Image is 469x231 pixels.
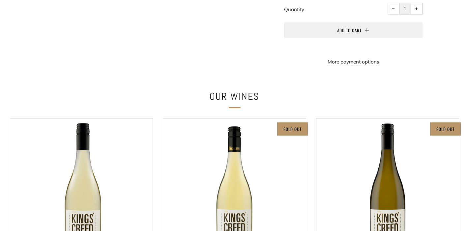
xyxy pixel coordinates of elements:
span: − [392,7,395,10]
p: Sold Out [283,125,302,133]
a: More payment options [284,57,423,67]
span: + [415,7,418,10]
span: Add to Cart [337,27,362,34]
p: Sold Out [436,125,454,133]
label: Quantity [284,6,304,13]
h2: Our Wines [126,89,343,104]
input: quantity [399,3,411,14]
button: Add to Cart [284,22,423,38]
